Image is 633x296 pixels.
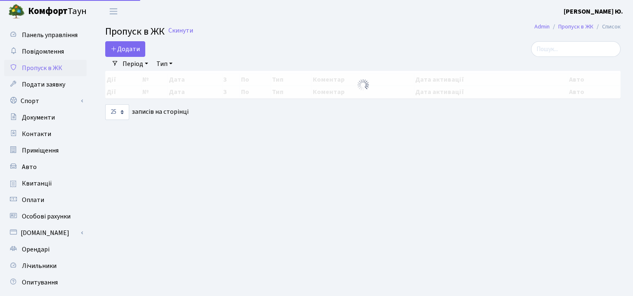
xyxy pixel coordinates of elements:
img: logo.png [8,3,25,20]
span: Особові рахунки [22,212,71,221]
span: Додати [111,45,140,54]
a: Скинути [168,27,193,35]
a: Авто [4,159,87,175]
a: Спорт [4,93,87,109]
span: Панель управління [22,31,78,40]
a: Опитування [4,274,87,291]
span: Приміщення [22,146,59,155]
a: Квитанції [4,175,87,192]
span: Подати заявку [22,80,65,89]
span: Повідомлення [22,47,64,56]
nav: breadcrumb [522,18,633,35]
a: Панель управління [4,27,87,43]
img: Обробка... [357,78,370,92]
span: Оплати [22,195,44,204]
a: Повідомлення [4,43,87,60]
a: Орендарі [4,241,87,258]
li: Список [593,22,621,31]
a: Період [119,57,151,71]
span: Контакти [22,129,51,139]
select: записів на сторінці [105,104,129,120]
span: Пропуск в ЖК [105,24,165,39]
a: Документи [4,109,87,126]
label: записів на сторінці [105,104,189,120]
span: Квитанції [22,179,52,188]
span: Пропуск в ЖК [22,63,62,73]
span: Лічильники [22,261,57,270]
a: Admin [534,22,550,31]
a: [DOMAIN_NAME] [4,225,87,241]
span: Таун [28,5,87,19]
a: Оплати [4,192,87,208]
input: Пошук... [531,41,621,57]
a: [PERSON_NAME] Ю. [564,7,623,16]
a: Особові рахунки [4,208,87,225]
button: Переключити навігацію [103,5,124,18]
b: Комфорт [28,5,68,18]
span: Авто [22,162,37,171]
span: Документи [22,113,55,122]
a: Контакти [4,126,87,142]
a: Пропуск в ЖК [4,60,87,76]
a: Подати заявку [4,76,87,93]
span: Опитування [22,278,58,287]
a: Приміщення [4,142,87,159]
a: Додати [105,41,145,57]
a: Тип [153,57,176,71]
a: Лічильники [4,258,87,274]
a: Пропуск в ЖК [558,22,593,31]
span: Орендарі [22,245,50,254]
